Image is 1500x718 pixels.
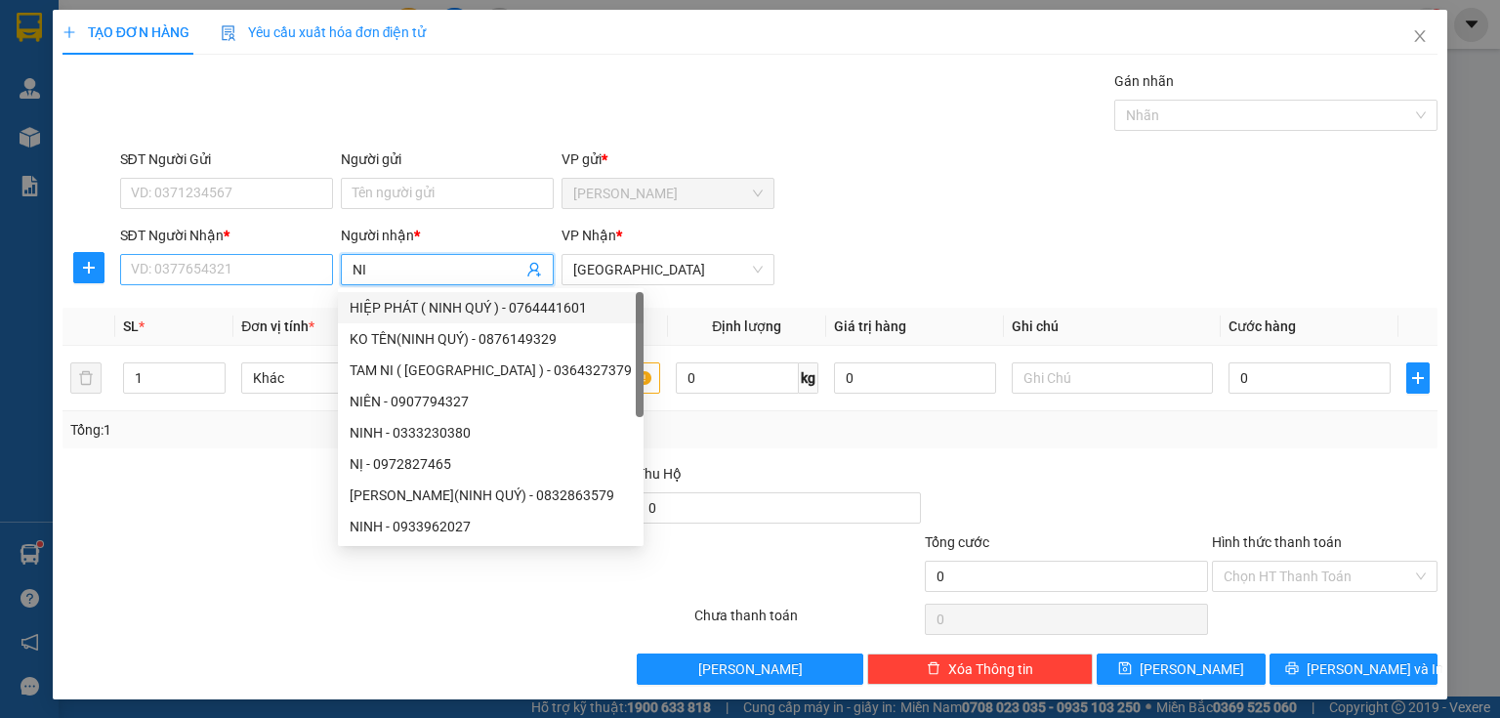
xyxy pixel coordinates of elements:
[948,658,1033,680] span: Xóa Thông tin
[1229,318,1296,334] span: Cước hàng
[526,262,542,277] span: user-add
[350,328,632,350] div: KO TÊN(NINH QUÝ) - 0876149329
[338,448,644,480] div: NỊ - 0972827465
[692,605,922,639] div: Chưa thanh toán
[925,534,989,550] span: Tổng cước
[799,362,818,394] span: kg
[338,480,644,511] div: VÂN NGÔN(NINH QUÝ) - 0832863579
[350,485,632,506] div: [PERSON_NAME](NINH QUÝ) - 0832863579
[338,355,644,386] div: TAM NI ( MỸ TÂN ) - 0364327379
[1412,28,1428,44] span: close
[1307,658,1443,680] span: [PERSON_NAME] và In
[562,228,616,243] span: VP Nhận
[698,658,803,680] span: [PERSON_NAME]
[1004,308,1221,346] th: Ghi chú
[573,255,763,284] span: Sài Gòn
[350,297,632,318] div: HIỆP PHÁT ( NINH QUÝ ) - 0764441601
[834,318,906,334] span: Giá trị hàng
[120,225,333,246] div: SĐT Người Nhận
[338,417,644,448] div: NINH - 0333230380
[637,466,682,482] span: Thu Hộ
[338,292,644,323] div: HIỆP PHÁT ( NINH QUÝ ) - 0764441601
[1393,10,1447,64] button: Close
[120,148,333,170] div: SĐT Người Gửi
[341,225,554,246] div: Người nhận
[1140,658,1244,680] span: [PERSON_NAME]
[253,363,431,393] span: Khác
[867,654,1093,685] button: deleteXóa Thông tin
[123,318,139,334] span: SL
[712,318,781,334] span: Định lượng
[338,323,644,355] div: KO TÊN(NINH QUÝ) - 0876149329
[62,24,189,40] span: TẠO ĐƠN HÀNG
[637,654,862,685] button: [PERSON_NAME]
[1407,370,1429,386] span: plus
[1012,362,1213,394] input: Ghi Chú
[1118,661,1132,677] span: save
[338,511,644,542] div: NINH - 0933962027
[341,148,554,170] div: Người gửi
[573,179,763,208] span: Phan Rang
[1097,654,1266,685] button: save[PERSON_NAME]
[1406,362,1430,394] button: plus
[221,24,427,40] span: Yêu cầu xuất hóa đơn điện tử
[562,148,774,170] div: VP gửi
[74,260,104,275] span: plus
[350,516,632,537] div: NINH - 0933962027
[1114,73,1174,89] label: Gán nhãn
[62,25,76,39] span: plus
[350,359,632,381] div: TAM NI ( [GEOGRAPHIC_DATA] ) - 0364327379
[1270,654,1438,685] button: printer[PERSON_NAME] và In
[1285,661,1299,677] span: printer
[338,386,644,417] div: NIÊN - 0907794327
[1212,534,1342,550] label: Hình thức thanh toán
[241,318,314,334] span: Đơn vị tính
[350,391,632,412] div: NIÊN - 0907794327
[221,25,236,41] img: icon
[350,422,632,443] div: NINH - 0333230380
[73,252,104,283] button: plus
[70,362,102,394] button: delete
[70,419,580,441] div: Tổng: 1
[834,362,996,394] input: 0
[350,453,632,475] div: NỊ - 0972827465
[927,661,940,677] span: delete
